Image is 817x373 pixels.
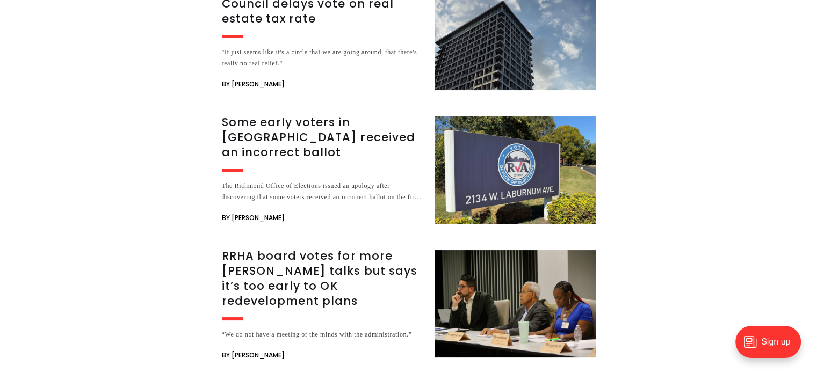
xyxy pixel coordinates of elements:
[435,250,596,357] img: RRHA board votes for more Gilpin talks but says it’s too early to OK redevelopment plans
[222,47,422,69] div: "It just seems like it's a circle that we are going around, that there's really no real relief."
[222,349,285,362] span: By [PERSON_NAME]
[726,320,817,373] iframe: portal-trigger
[222,329,422,340] div: “We do not have a meeting of the minds with the administration.”
[222,180,422,203] div: The Richmond Office of Elections issued an apology after discovering that some voters received an...
[222,78,285,91] span: By [PERSON_NAME]
[222,248,422,309] h3: RRHA board votes for more [PERSON_NAME] talks but says it’s too early to OK redevelopment plans
[222,116,596,224] a: Some early voters in [GEOGRAPHIC_DATA] received an incorrect ballot The Richmond Office of Electi...
[222,211,285,224] span: By [PERSON_NAME]
[435,116,596,224] img: Some early voters in Richmond received an incorrect ballot
[222,250,596,362] a: RRHA board votes for more [PERSON_NAME] talks but says it’s too early to OK redevelopment plans “...
[222,115,422,160] h3: Some early voters in [GEOGRAPHIC_DATA] received an incorrect ballot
